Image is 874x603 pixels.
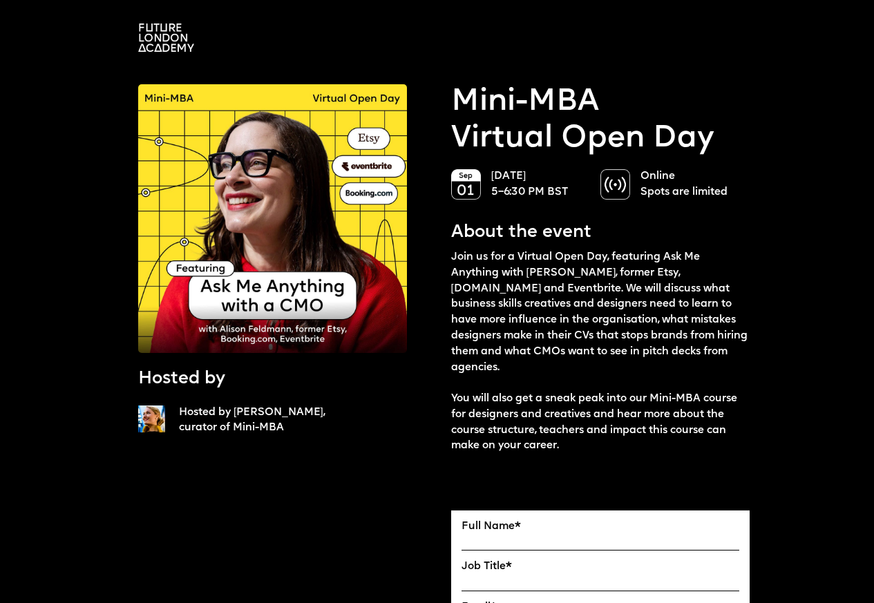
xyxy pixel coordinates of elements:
[451,84,714,157] a: Mini-MBAVirtual Open Day
[491,169,587,201] p: [DATE] 5–6:30 PM BST
[451,250,750,454] p: Join us for a Virtual Open Day, featuring Ask Me Anything with [PERSON_NAME], former Etsy, [DOMAI...
[179,405,360,437] p: Hosted by [PERSON_NAME], curator of Mini-MBA
[640,169,736,201] p: Online Spots are limited
[451,220,591,245] p: About the event
[462,521,740,533] label: Full Name
[138,23,194,52] img: A logo saying in 3 lines: Future London Academy
[138,367,225,391] p: Hosted by
[462,561,740,573] label: Job Title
